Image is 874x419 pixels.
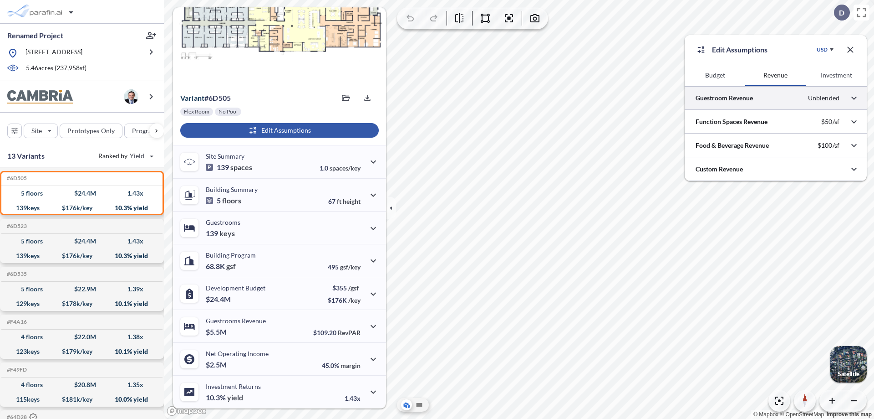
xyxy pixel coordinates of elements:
p: 13 Variants [7,150,45,161]
span: /gsf [348,284,359,292]
p: Site [31,126,42,135]
p: 1.0 [320,164,361,172]
a: Mapbox homepage [167,406,207,416]
p: $24.4M [206,295,232,304]
span: height [343,197,361,205]
h5: Click to copy the code [5,367,27,373]
span: RevPAR [338,329,361,336]
img: Switcher Image [830,346,867,383]
p: $50/sf [821,118,839,126]
p: Development Budget [206,284,265,292]
span: spaces [230,163,252,172]
p: Guestrooms [206,218,240,226]
p: Program [132,126,158,135]
span: /key [348,296,361,304]
p: [STREET_ADDRESS] [25,47,82,59]
button: Revenue [745,64,806,86]
p: Site Summary [206,152,244,160]
img: BrandImage [7,90,73,104]
button: Program [124,124,173,138]
a: OpenStreetMap [780,411,824,418]
button: Ranked by Yield [91,149,159,163]
p: Edit Assumptions [712,44,767,55]
span: ft [337,197,341,205]
a: Mapbox [753,411,778,418]
p: 5 [206,196,241,205]
button: Site [24,124,58,138]
h5: Click to copy the code [5,223,27,229]
p: 45.0% [322,362,361,369]
p: 139 [206,163,252,172]
span: spaces/key [330,164,361,172]
p: $100/sf [818,141,839,150]
p: D [839,9,844,17]
p: Food & Beverage Revenue [696,141,769,150]
p: # 6d505 [180,93,231,103]
p: Guestrooms Revenue [206,317,266,325]
p: Custom Revenue [696,165,743,174]
p: Building Program [206,251,256,259]
p: $5.5M [206,327,228,336]
p: No Pool [218,108,238,115]
h5: Click to copy the code [5,271,27,277]
p: $176K [328,296,361,304]
p: Prototypes Only [67,126,115,135]
span: keys [219,229,235,238]
p: Net Operating Income [206,350,269,357]
button: Switcher ImageSatellite [830,346,867,383]
button: Site Plan [414,399,425,410]
p: Building Summary [206,186,258,193]
p: 67 [328,197,361,205]
p: 5.46 acres ( 237,958 sf) [26,63,86,73]
span: margin [340,362,361,369]
button: Aerial View [401,399,412,410]
p: Satellite [838,370,859,378]
button: Prototypes Only [60,124,122,138]
img: user logo [124,89,138,104]
p: Flex Room [184,108,209,115]
a: Improve this map [827,411,872,418]
p: 139 [206,229,235,238]
span: Variant [180,93,204,102]
p: $2.5M [206,360,228,369]
p: $355 [328,284,361,292]
p: 495 [328,263,361,271]
p: 10.3% [206,393,243,402]
span: yield [227,393,243,402]
p: $109.20 [313,329,361,336]
button: Investment [806,64,867,86]
span: floors [222,196,241,205]
span: Yield [130,151,145,160]
p: Renamed Project [7,31,63,41]
h5: Click to copy the code [5,319,27,325]
p: 1.43x [345,394,361,402]
button: Budget [685,64,745,86]
p: Investment Returns [206,383,261,390]
span: gsf [226,262,236,271]
div: USD [817,46,828,53]
h5: Click to copy the code [5,175,27,181]
button: Edit Assumptions [180,123,379,138]
span: gsf/key [340,263,361,271]
p: 68.8K [206,262,236,271]
p: Function Spaces Revenue [696,117,767,126]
